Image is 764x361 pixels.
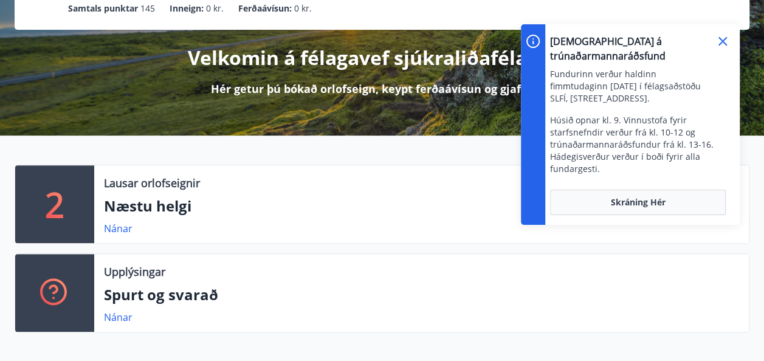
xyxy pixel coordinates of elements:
span: Skráning hér [610,196,665,208]
p: [DEMOGRAPHIC_DATA] á trúnaðarmannaráðsfund [550,34,715,63]
a: Nánar [104,222,132,235]
p: Fundurinn verður haldinn fimmtudaginn [DATE] í félagsaðstöðu SLFÍ, [STREET_ADDRESS]. [550,68,715,105]
p: Samtals punktar [68,2,138,15]
a: Nánar [104,311,132,324]
p: Ferðaávísun : [238,2,292,15]
p: Spurt og svarað [104,284,739,305]
p: Velkomin á félagavef sjúkraliðafélagsins [188,44,576,71]
p: 2 [45,181,64,227]
span: 0 kr. [206,2,224,15]
p: Upplýsingar [104,264,165,280]
span: 145 [140,2,155,15]
p: Lausar orlofseignir [104,175,200,191]
p: Hér getur þú bókað orlofseign, keypt ferðaávísun og gjafabréf. [211,81,553,97]
span: 0 kr. [294,2,312,15]
p: Næstu helgi [104,196,739,216]
button: Skráning hér [550,190,726,215]
p: Inneign : [170,2,204,15]
p: Húsið opnar kl. 9. Vinnustofa fyrir starfsnefndir verður frá kl. 10-12 og trúnaðarmannaráðsfundur... [550,114,715,175]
